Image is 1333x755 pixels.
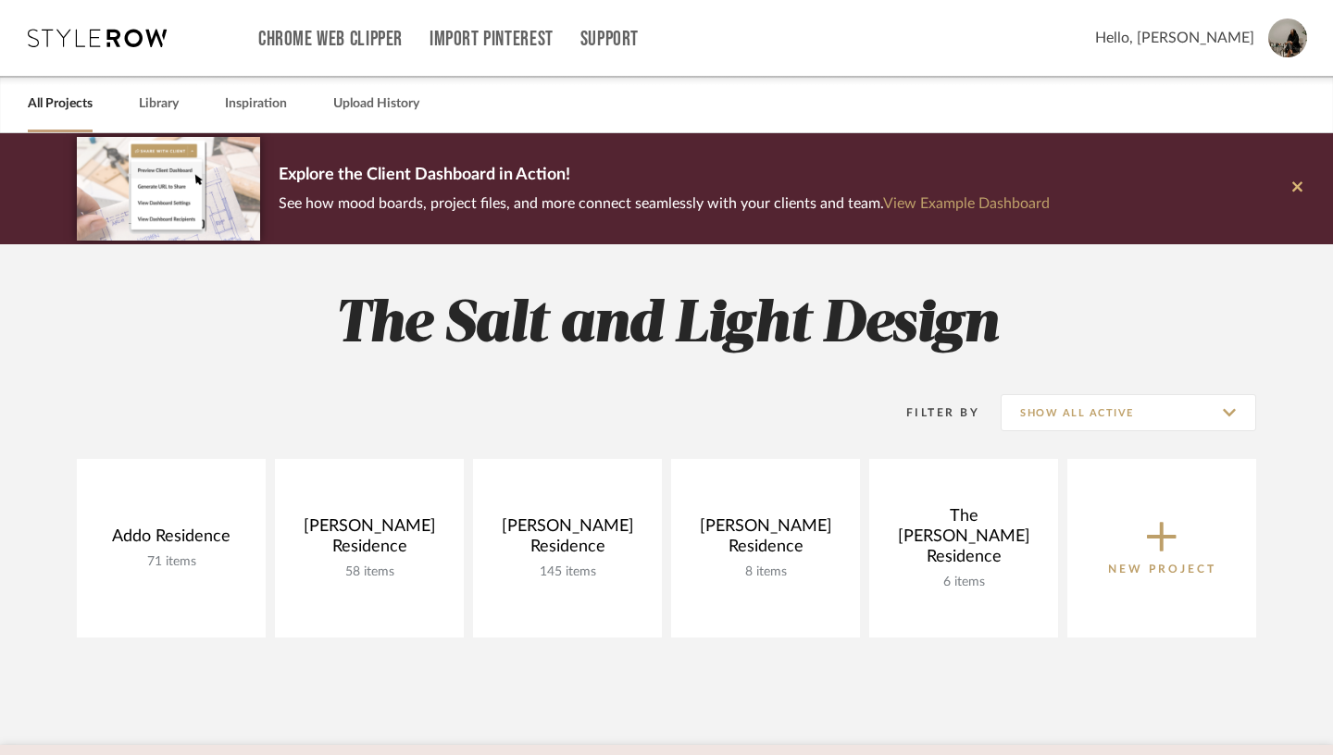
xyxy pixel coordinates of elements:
[1108,560,1216,578] p: New Project
[92,554,251,570] div: 71 items
[686,564,845,580] div: 8 items
[28,92,93,117] a: All Projects
[883,196,1050,211] a: View Example Dashboard
[290,564,449,580] div: 58 items
[686,516,845,564] div: [PERSON_NAME] Residence
[488,516,647,564] div: [PERSON_NAME] Residence
[884,575,1043,590] div: 6 items
[258,31,403,47] a: Chrome Web Clipper
[225,92,287,117] a: Inspiration
[139,92,179,117] a: Library
[290,516,449,564] div: [PERSON_NAME] Residence
[488,564,647,580] div: 145 items
[92,526,251,554] div: Addo Residence
[279,161,1050,191] p: Explore the Client Dashboard in Action!
[279,191,1050,217] p: See how mood boards, project files, and more connect seamlessly with your clients and team.
[580,31,639,47] a: Support
[884,506,1043,575] div: The [PERSON_NAME] Residence
[77,137,260,240] img: d5d033c5-7b12-40c2-a960-1ecee1989c38.png
[882,403,979,422] div: Filter By
[1067,459,1256,637] button: New Project
[1095,27,1254,49] span: Hello, [PERSON_NAME]
[333,92,419,117] a: Upload History
[430,31,554,47] a: Import Pinterest
[1268,19,1307,57] img: avatar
